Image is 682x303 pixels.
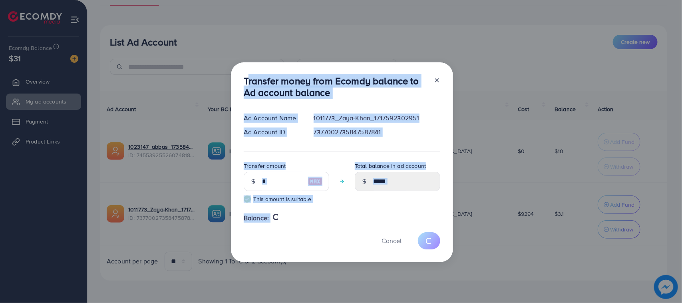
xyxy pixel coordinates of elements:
[244,213,269,223] span: Balance:
[237,128,307,137] div: Ad Account ID
[244,195,251,203] img: guide
[307,128,447,137] div: 7377002735847587841
[244,75,427,98] h3: Transfer money from Ecomdy balance to Ad account balance
[308,177,322,186] img: image
[244,162,286,170] label: Transfer amount
[307,114,447,123] div: 1011773_Zaya-Khan_1717592302951
[244,195,329,203] small: This amount is suitable
[382,236,402,245] span: Cancel
[372,232,412,249] button: Cancel
[355,162,426,170] label: Total balance in ad account
[237,114,307,123] div: Ad Account Name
